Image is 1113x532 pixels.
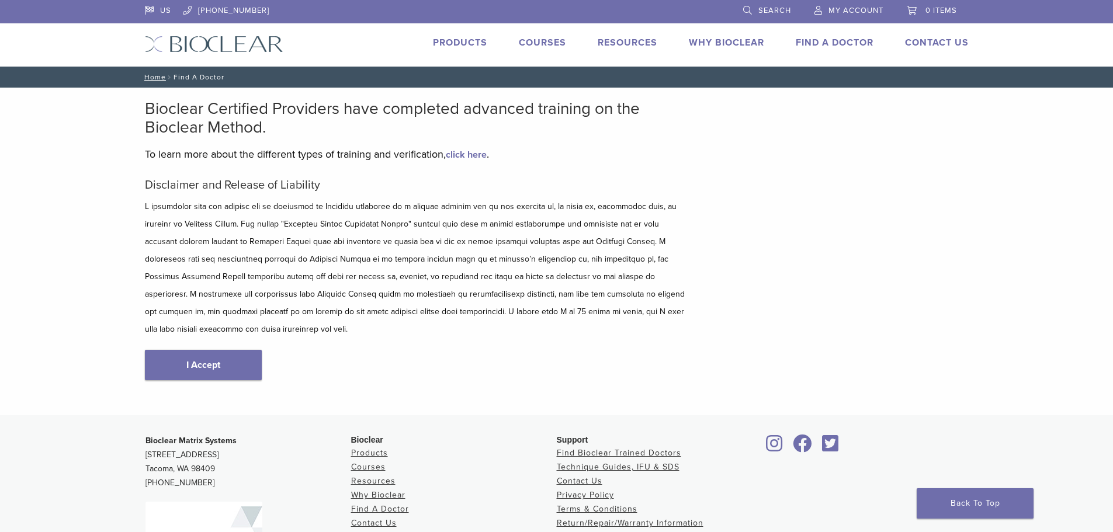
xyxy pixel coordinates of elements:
span: / [166,74,174,80]
p: L ipsumdolor sita con adipisc eli se doeiusmod te Incididu utlaboree do m aliquae adminim ven qu ... [145,198,688,338]
h2: Bioclear Certified Providers have completed advanced training on the Bioclear Method. [145,99,688,137]
a: Bioclear [789,441,816,453]
nav: Find A Doctor [136,67,977,88]
a: Contact Us [351,518,397,528]
a: Why Bioclear [351,490,405,500]
span: Bioclear [351,435,383,444]
a: Find A Doctor [351,504,409,514]
a: click here [446,149,487,161]
a: Courses [351,462,386,472]
a: Products [351,448,388,458]
a: Contact Us [557,476,602,486]
a: Bioclear [762,441,787,453]
a: Resources [598,37,657,48]
p: [STREET_ADDRESS] Tacoma, WA 98409 [PHONE_NUMBER] [145,434,351,490]
a: Technique Guides, IFU & SDS [557,462,679,472]
span: My Account [828,6,883,15]
span: Support [557,435,588,444]
p: To learn more about the different types of training and verification, . [145,145,688,163]
span: 0 items [925,6,957,15]
a: Products [433,37,487,48]
a: Courses [519,37,566,48]
a: I Accept [145,350,262,380]
a: Return/Repair/Warranty Information [557,518,703,528]
a: Back To Top [917,488,1034,519]
span: Search [758,6,791,15]
a: Find A Doctor [796,37,873,48]
a: Find Bioclear Trained Doctors [557,448,681,458]
a: Contact Us [905,37,969,48]
a: Privacy Policy [557,490,614,500]
img: Bioclear [145,36,283,53]
a: Terms & Conditions [557,504,637,514]
a: Resources [351,476,396,486]
a: Why Bioclear [689,37,764,48]
a: Home [141,73,166,81]
a: Bioclear [819,441,843,453]
strong: Bioclear Matrix Systems [145,436,237,446]
h5: Disclaimer and Release of Liability [145,178,688,192]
